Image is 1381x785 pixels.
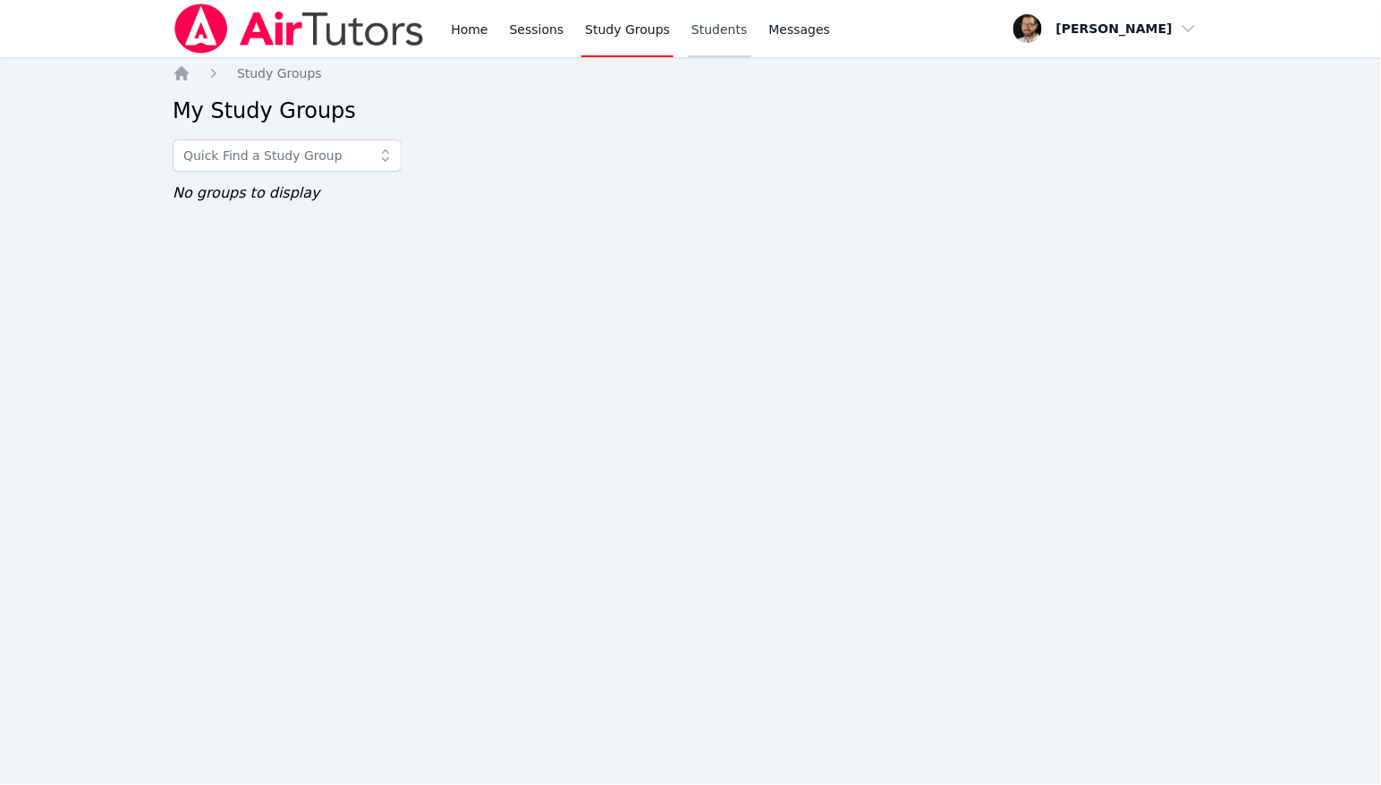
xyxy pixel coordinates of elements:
a: Study Groups [237,64,322,82]
span: Messages [769,21,831,38]
h2: My Study Groups [173,97,1208,125]
img: Air Tutors [173,4,426,54]
span: Study Groups [237,66,322,80]
nav: Breadcrumb [173,64,1208,82]
input: Quick Find a Study Group [173,139,402,172]
span: No groups to display [173,184,320,201]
